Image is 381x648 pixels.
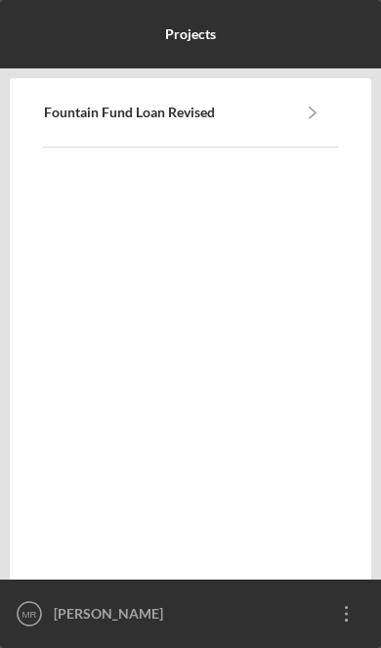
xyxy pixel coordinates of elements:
a: Fountain Fund Loan Revised [44,105,289,120]
button: MR[PERSON_NAME] [10,589,371,638]
b: Fountain Fund Loan Revised [44,105,215,120]
text: MR [22,609,37,620]
div: [PERSON_NAME] [49,589,322,638]
b: Projects [165,26,216,42]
